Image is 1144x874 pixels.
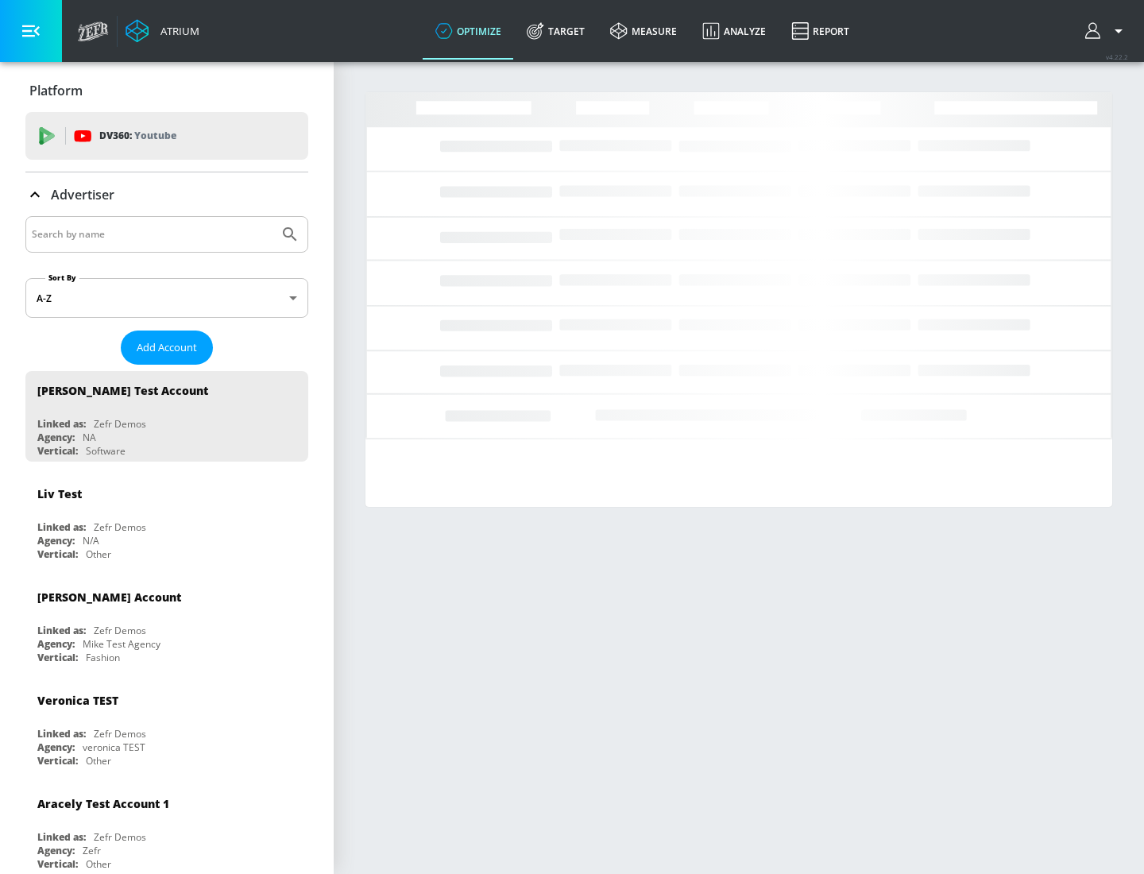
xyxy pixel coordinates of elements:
[126,19,199,43] a: Atrium
[51,186,114,203] p: Advertiser
[690,2,779,60] a: Analyze
[37,651,78,664] div: Vertical:
[37,590,181,605] div: [PERSON_NAME] Account
[25,371,308,462] div: [PERSON_NAME] Test AccountLinked as:Zefr DemosAgency:NAVertical:Software
[37,547,78,561] div: Vertical:
[37,741,75,754] div: Agency:
[86,651,120,664] div: Fashion
[37,624,86,637] div: Linked as:
[83,637,160,651] div: Mike Test Agency
[94,417,146,431] div: Zefr Demos
[25,278,308,318] div: A-Z
[37,444,78,458] div: Vertical:
[37,844,75,857] div: Agency:
[25,112,308,160] div: DV360: Youtube
[83,431,96,444] div: NA
[37,754,78,768] div: Vertical:
[137,338,197,357] span: Add Account
[1106,52,1128,61] span: v 4.22.2
[37,830,86,844] div: Linked as:
[37,417,86,431] div: Linked as:
[37,431,75,444] div: Agency:
[99,127,176,145] p: DV360:
[37,727,86,741] div: Linked as:
[86,547,111,561] div: Other
[37,693,118,708] div: Veronica TEST
[37,486,82,501] div: Liv Test
[779,2,862,60] a: Report
[94,727,146,741] div: Zefr Demos
[25,578,308,668] div: [PERSON_NAME] AccountLinked as:Zefr DemosAgency:Mike Test AgencyVertical:Fashion
[94,830,146,844] div: Zefr Demos
[94,624,146,637] div: Zefr Demos
[423,2,514,60] a: optimize
[37,857,78,871] div: Vertical:
[597,2,690,60] a: measure
[37,520,86,534] div: Linked as:
[86,444,126,458] div: Software
[86,754,111,768] div: Other
[25,172,308,217] div: Advertiser
[154,24,199,38] div: Atrium
[83,741,145,754] div: veronica TEST
[94,520,146,534] div: Zefr Demos
[29,82,83,99] p: Platform
[37,534,75,547] div: Agency:
[32,224,272,245] input: Search by name
[83,844,101,857] div: Zefr
[83,534,99,547] div: N/A
[25,681,308,772] div: Veronica TESTLinked as:Zefr DemosAgency:veronica TESTVertical:Other
[25,474,308,565] div: Liv TestLinked as:Zefr DemosAgency:N/AVertical:Other
[514,2,597,60] a: Target
[86,857,111,871] div: Other
[37,383,208,398] div: [PERSON_NAME] Test Account
[45,273,79,283] label: Sort By
[25,68,308,113] div: Platform
[134,127,176,144] p: Youtube
[37,796,169,811] div: Aracely Test Account 1
[121,331,213,365] button: Add Account
[37,637,75,651] div: Agency:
